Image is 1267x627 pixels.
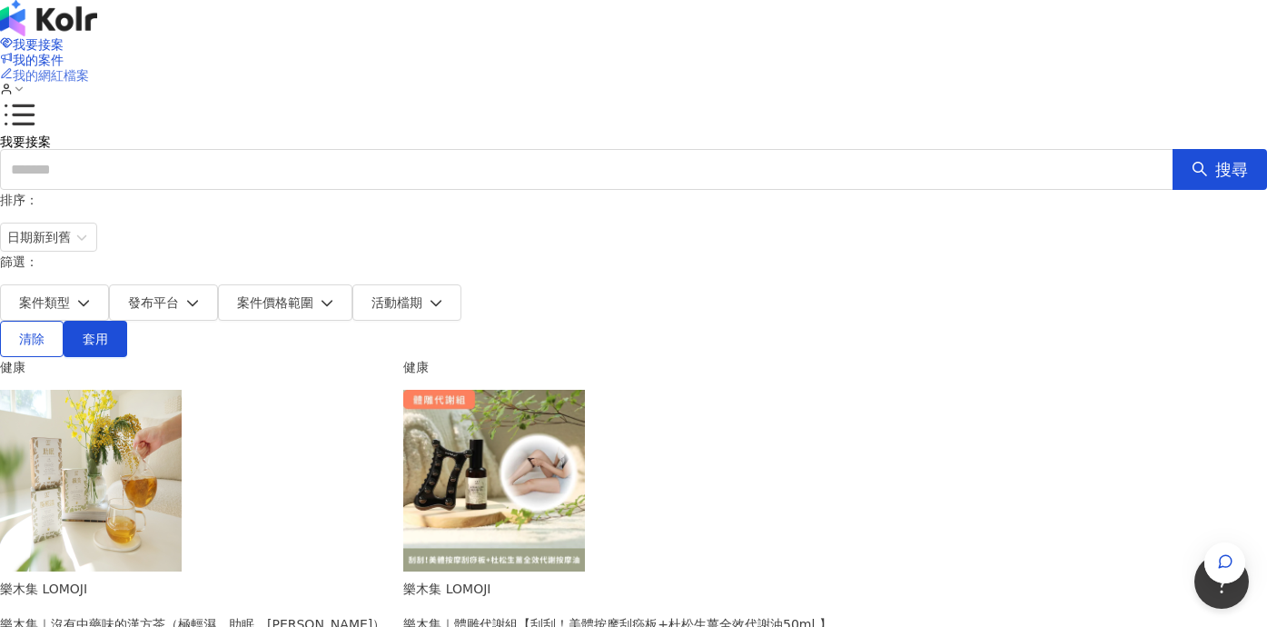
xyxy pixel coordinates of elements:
span: 搜尋 [1215,160,1248,180]
span: 我要接案 [13,37,64,52]
span: 案件價格範圍 [237,295,313,310]
button: 套用 [64,321,127,357]
span: 清除 [19,332,45,346]
span: 我的案件 [13,53,64,67]
div: 樂木集 LOMOJI [403,579,832,599]
span: 我的網紅檔案 [13,68,89,83]
button: 搜尋 [1173,149,1267,190]
span: 日期新到舊 [7,224,90,251]
div: 健康 [403,357,832,377]
span: search [1192,161,1208,177]
span: 套用 [83,332,108,346]
span: 活動檔期 [371,295,422,310]
span: 發布平台 [128,295,179,310]
button: 發布平台 [109,284,218,321]
iframe: Help Scout Beacon - Open [1194,554,1249,609]
img: 體雕代謝組【刮刮！美體按摩刮痧板+杜松生薑全效代謝油50ml 】 [403,390,585,572]
span: 案件類型 [19,295,70,310]
button: 活動檔期 [352,284,461,321]
button: 案件價格範圍 [218,284,352,321]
